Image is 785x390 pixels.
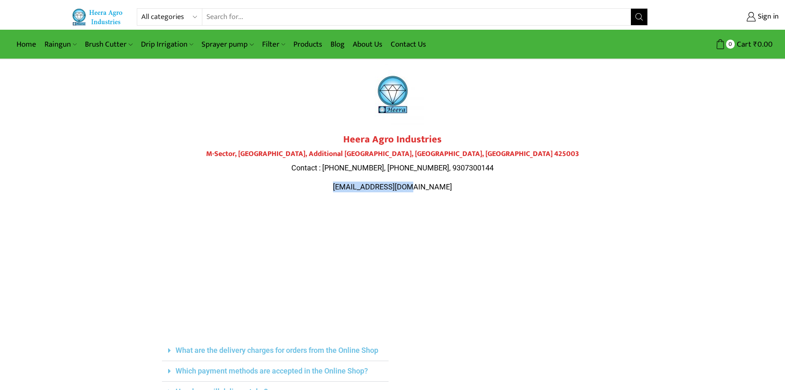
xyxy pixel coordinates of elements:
a: Sign in [660,9,779,24]
span: Cart [735,39,751,50]
span: Contact : [PHONE_NUMBER], [PHONE_NUMBER], 9307300144 [291,163,494,172]
a: Drip Irrigation [137,35,197,54]
a: Raingun [40,35,81,54]
a: Contact Us [387,35,430,54]
a: Filter [258,35,289,54]
a: Products [289,35,326,54]
a: Sprayer pump [197,35,258,54]
iframe: Plot No.119, M-Sector, Patil Nagar, MIDC, Jalgaon, Maharashtra 425003 [162,208,623,332]
a: 0 Cart ₹0.00 [656,37,773,52]
span: 0 [726,40,735,48]
input: Search for... [202,9,631,25]
a: About Us [349,35,387,54]
bdi: 0.00 [753,38,773,51]
a: Blog [326,35,349,54]
span: [EMAIL_ADDRESS][DOMAIN_NAME] [333,182,452,191]
div: Which payment methods are accepted in the Online Shop? [162,361,389,382]
a: Brush Cutter [81,35,136,54]
button: Search button [631,9,647,25]
a: Home [12,35,40,54]
span: ₹ [753,38,757,51]
div: What are the delivery charges for orders from the Online Shop [162,340,389,361]
img: heera-logo-1000 [362,64,424,125]
h4: M-Sector, [GEOGRAPHIC_DATA], Additional [GEOGRAPHIC_DATA], [GEOGRAPHIC_DATA], [GEOGRAPHIC_DATA] 4... [162,150,623,159]
a: Which payment methods are accepted in the Online Shop? [176,366,368,375]
strong: Heera Agro Industries [343,131,442,148]
span: Sign in [756,12,779,22]
a: What are the delivery charges for orders from the Online Shop [176,346,378,355]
